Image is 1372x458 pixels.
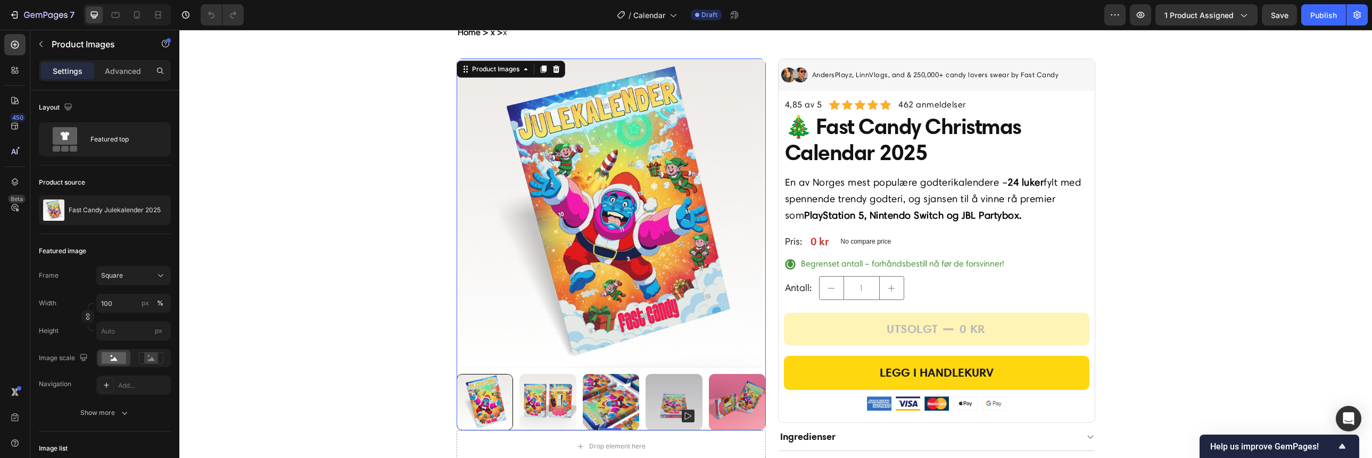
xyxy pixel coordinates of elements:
[39,351,90,365] div: Image scale
[1301,4,1346,26] button: Publish
[779,289,807,309] div: 0 kr
[39,246,86,256] div: Featured image
[179,30,1372,458] iframe: To enrich screen reader interactions, please activate Accessibility in Grammarly extension settings
[664,247,700,270] input: quantity
[10,113,26,122] div: 450
[139,297,152,310] button: %
[39,101,75,115] div: Layout
[700,247,724,270] button: increment
[606,69,643,81] p: 4,85 av 5
[201,4,244,26] div: Undo/Redo
[1164,10,1234,21] span: 1 product assigned
[633,40,880,51] p: AndersPlayz, LinnVlogs, and & 250,000+ candy lovers swear by Fast Candy
[1336,406,1361,431] div: Open Intercom Messenger
[105,65,141,77] p: Advanced
[1210,440,1349,453] button: Show survey - Help us improve GemPages!
[96,294,171,313] input: px%
[606,203,623,220] p: Pris:
[633,10,665,21] span: Calendar
[69,206,161,214] p: Fast Candy Julekalender 2025
[157,298,163,308] div: %
[601,401,656,413] p: Ingredienser
[629,10,631,21] span: /
[828,146,864,159] strong: 24 luker
[719,69,787,81] p: 462 anmeldelser
[118,381,168,390] div: Add...
[39,178,85,187] div: Product source
[96,321,171,340] input: px
[39,298,56,308] label: Width
[605,82,910,137] h2: 🎄 Fast Candy Christmas Calendar 2025
[291,35,342,44] div: Product Images
[640,247,664,270] button: decrement
[4,4,79,26] button: 7
[155,327,162,335] span: px
[701,10,717,20] span: Draft
[622,227,825,242] p: Begrenset antall – forhåndsbestill nå før de forsvinner!
[43,199,64,221] img: product feature img
[1155,4,1258,26] button: 1 product assigned
[80,407,130,418] div: Show more
[700,332,814,354] p: LEGG I HANDLEKURV
[53,65,82,77] p: Settings
[1271,11,1288,20] span: Save
[688,367,827,381] img: Alt Image
[90,127,155,152] div: Featured top
[605,326,910,360] button: <p>LEGG I HANDLEKURV</p>
[605,283,910,315] button: Utsolgt
[1310,10,1337,21] div: Publish
[602,32,629,59] img: gempages_513920470601434096-f9727bde-dd5b-4b65-82d5-3217113bc4f4.png
[707,290,759,308] div: Utsolgt
[662,209,712,215] p: No compare price
[39,379,71,389] div: Navigation
[39,403,171,422] button: Show more
[39,271,59,280] label: Frame
[625,179,842,191] strong: PlayStation 5, Nintendo Switch og JBL Partybox.
[154,297,167,310] button: px
[142,298,149,308] div: px
[39,326,59,336] label: Height
[606,249,632,267] p: Antall:
[39,444,68,453] div: Image list
[101,271,123,280] span: Square
[1210,442,1336,452] span: Help us improve GemPages!
[70,9,75,21] p: 7
[630,201,651,222] div: 0 kr
[8,195,26,203] div: Beta
[96,266,171,285] button: Square
[1262,4,1297,26] button: Save
[52,38,142,51] p: Product Images
[410,412,466,421] div: Drop element here
[606,146,902,191] span: En av Norges mest populære godterikalendere – fylt med spennende trendy godteri, og sjansen til å...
